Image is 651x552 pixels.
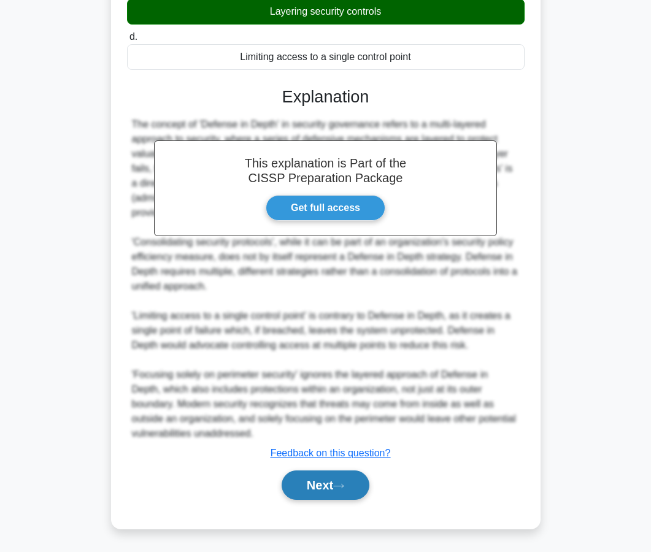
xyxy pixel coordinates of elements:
div: Limiting access to a single control point [127,44,525,70]
span: d. [129,31,137,42]
a: Feedback on this question? [271,448,391,458]
div: The concept of 'Defense in Depth' in security governance refers to a multi-layered approach to se... [132,117,520,441]
h3: Explanation [134,87,517,107]
a: Get full access [266,195,385,221]
button: Next [282,470,369,500]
